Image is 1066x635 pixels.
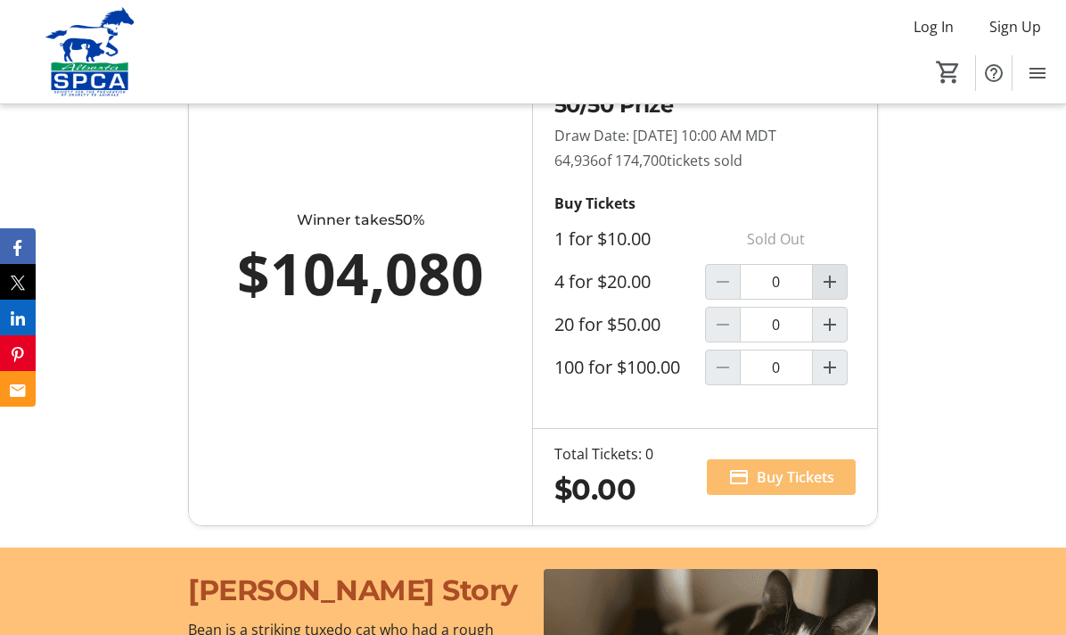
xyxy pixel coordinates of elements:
[1020,55,1055,91] button: Menu
[975,12,1055,41] button: Sign Up
[554,228,651,250] label: 1 for $10.00
[932,56,964,88] button: Cart
[813,350,847,384] button: Increment by one
[598,151,667,170] span: of 174,700
[757,466,834,488] span: Buy Tickets
[914,16,954,37] span: Log In
[989,16,1041,37] span: Sign Up
[395,211,424,228] span: 50%
[813,265,847,299] button: Increment by one
[554,357,680,378] label: 100 for $100.00
[554,89,856,121] h2: 50/50 Prize
[554,194,635,213] strong: Buy Tickets
[554,468,653,511] div: $0.00
[225,210,496,231] div: Winner takes
[188,573,518,607] span: [PERSON_NAME] Story
[554,443,653,465] div: Total Tickets: 0
[976,55,1012,91] button: Help
[554,314,660,335] label: 20 for $50.00
[705,221,848,257] p: Sold Out
[813,308,847,342] button: Increment by one
[225,231,496,317] div: $104,080
[707,459,856,495] button: Buy Tickets
[11,7,169,96] img: Alberta SPCA's Logo
[554,125,856,146] p: Draw Date: [DATE] 10:00 AM MDT
[899,12,968,41] button: Log In
[554,150,856,171] p: 64,936 tickets sold
[554,271,651,293] label: 4 for $20.00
